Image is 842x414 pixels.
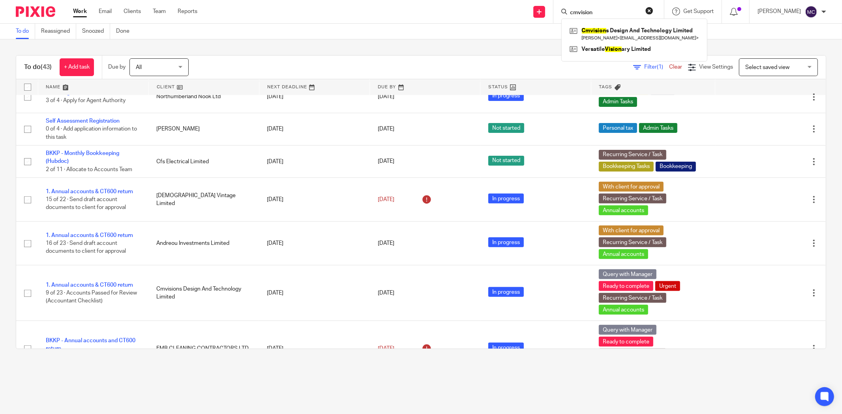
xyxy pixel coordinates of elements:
span: 0 of 4 · Add application information to this task [46,126,137,140]
span: Tags [599,85,613,89]
span: Annual accounts [599,249,648,259]
a: Clients [124,7,141,15]
td: [DATE] [259,222,369,265]
span: Filter [644,64,669,70]
span: [DATE] [378,94,394,100]
a: Team [153,7,166,15]
a: BKKP - Annual accounts and CT600 return [46,338,135,351]
span: All [136,65,142,70]
a: Reports [178,7,197,15]
span: Admin Tasks [639,123,677,133]
td: Northumberland Nook Ltd [148,81,259,113]
td: Cmvisions Design And Technology Limited [148,265,259,321]
span: In progress [488,343,524,352]
span: Annual accounts [599,205,648,215]
p: Due by [108,63,126,71]
span: Ready to complete [599,337,653,347]
a: Work [73,7,87,15]
span: [DATE] [378,126,394,132]
td: Cfs Electrical Limited [148,145,259,178]
span: 2 of 11 · Allocate to Accounts Team [46,167,132,172]
span: Recurring Service / Task [599,150,666,160]
span: [DATE] [378,159,394,164]
span: 9 of 23 · Accounts Passed for Review (Accountant Checklist) [46,290,137,304]
span: (1) [657,64,663,70]
span: Recurring Service / Task [599,237,666,247]
span: 15 of 22 · Send draft account documents to client for approval [46,197,126,211]
a: 1. Annual accounts & CT600 return [46,189,133,194]
p: [PERSON_NAME] [758,7,801,15]
span: Ready to complete [599,281,653,291]
img: svg%3E [805,6,818,18]
span: Recurring Service / Task [599,293,666,303]
span: Annual accounts [599,305,648,315]
td: [DATE] [259,81,369,113]
input: Search [569,9,640,17]
span: Recurring Service / Task [599,194,666,203]
span: Bookkeeping [656,162,696,172]
span: Bookkeeping Tasks [599,162,654,172]
span: Urgent [655,281,680,291]
span: [DATE] [378,241,394,246]
a: Self Assessment Registration [46,118,120,124]
span: [DATE] [378,197,394,202]
a: Clear [669,64,682,70]
span: (43) [41,64,52,70]
td: [DEMOGRAPHIC_DATA] Vintage Limited [148,178,259,222]
a: To do [16,24,35,39]
span: In progress [488,194,524,203]
td: [DATE] [259,265,369,321]
a: Reassigned [41,24,76,39]
td: [DATE] [259,145,369,178]
td: FMB CLEANING CONTRACTORS LTD [148,321,259,377]
span: Admin Tasks [599,97,637,107]
span: In progress [488,91,524,101]
span: Select saved view [745,65,789,70]
a: Snoozed [82,24,110,39]
a: + Add task [60,58,94,76]
td: [DATE] [259,113,369,145]
span: Not started [488,123,524,133]
span: Query with Manager [599,269,656,279]
img: Pixie [16,6,55,17]
button: Clear [645,7,653,15]
span: View Settings [699,64,733,70]
span: Get Support [683,9,714,14]
td: [DATE] [259,321,369,377]
a: 1. Annual accounts & CT600 return [46,233,133,238]
a: Email [99,7,112,15]
span: Query with Manager [599,325,656,335]
span: [DATE] [378,290,394,296]
span: [DATE] [378,346,394,351]
a: Done [116,24,135,39]
span: In progress [488,287,524,297]
td: [DATE] [259,178,369,222]
td: Andreou Investments Limited [148,222,259,265]
td: [PERSON_NAME] [148,113,259,145]
span: Not started [488,156,524,166]
span: Personal tax [599,123,637,133]
span: 16 of 23 · Send draft account documents to client for approval [46,241,126,254]
span: 3 of 4 · Apply for Agent Authority [46,98,126,104]
span: In progress [488,237,524,247]
a: BKKP - Monthly Bookkeeping (Hubdoc) [46,151,119,164]
h1: To do [24,63,52,71]
span: With client for approval [599,226,664,235]
a: 1. Annual accounts & CT600 return [46,282,133,288]
span: With client for approval [599,182,664,192]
